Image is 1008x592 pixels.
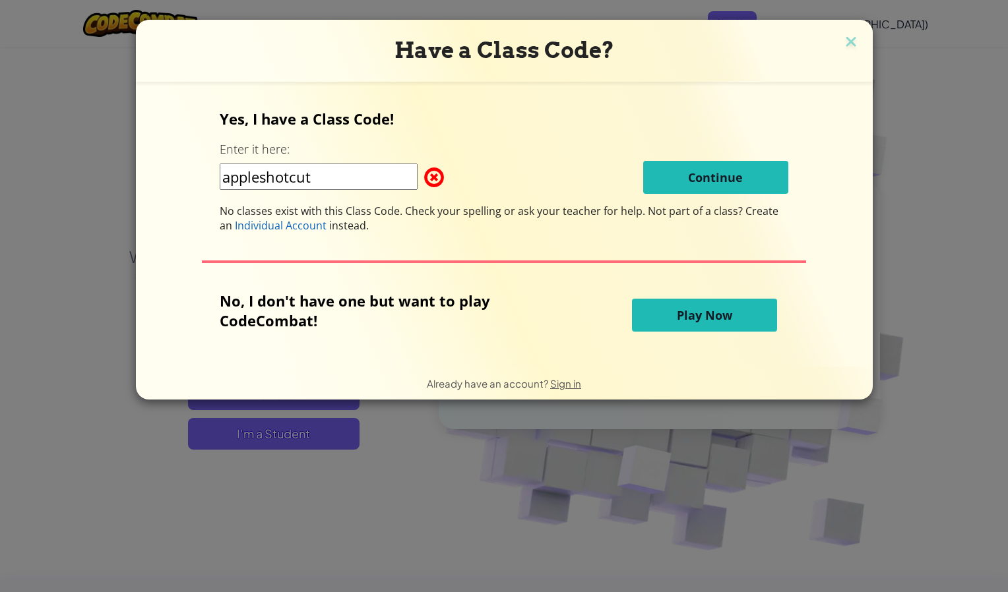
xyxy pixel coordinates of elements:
[643,161,788,194] button: Continue
[327,218,369,233] span: instead.
[235,218,327,233] span: Individual Account
[842,33,860,53] img: close icon
[220,204,778,233] span: Not part of a class? Create an
[427,377,550,390] span: Already have an account?
[220,109,788,129] p: Yes, I have a Class Code!
[677,307,732,323] span: Play Now
[220,291,555,330] p: No, I don't have one but want to play CodeCombat!
[220,141,290,158] label: Enter it here:
[550,377,581,390] a: Sign in
[632,299,777,332] button: Play Now
[220,204,648,218] span: No classes exist with this Class Code. Check your spelling or ask your teacher for help.
[394,37,614,63] span: Have a Class Code?
[688,169,743,185] span: Continue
